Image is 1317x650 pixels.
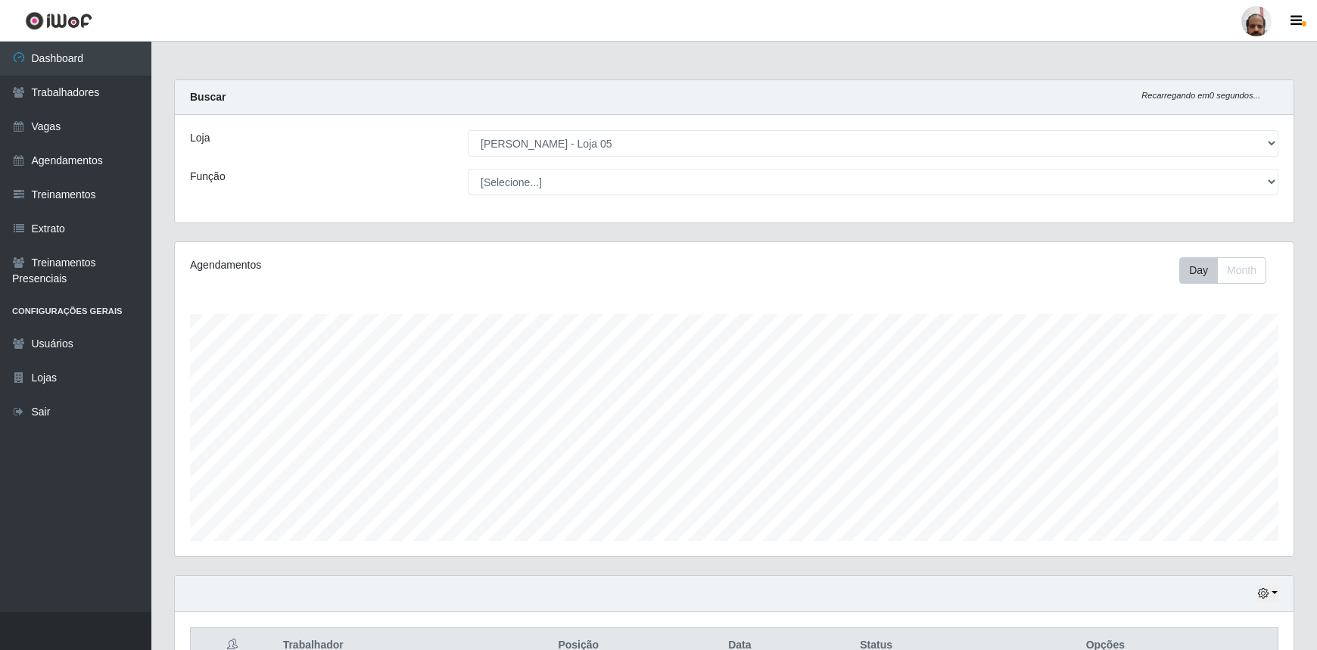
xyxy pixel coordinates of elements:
label: Função [190,169,226,185]
label: Loja [190,130,210,146]
div: Toolbar with button groups [1179,257,1278,284]
div: Agendamentos [190,257,630,273]
div: First group [1179,257,1266,284]
button: Month [1217,257,1266,284]
button: Day [1179,257,1218,284]
strong: Buscar [190,91,226,103]
img: CoreUI Logo [25,11,92,30]
i: Recarregando em 0 segundos... [1141,91,1260,100]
